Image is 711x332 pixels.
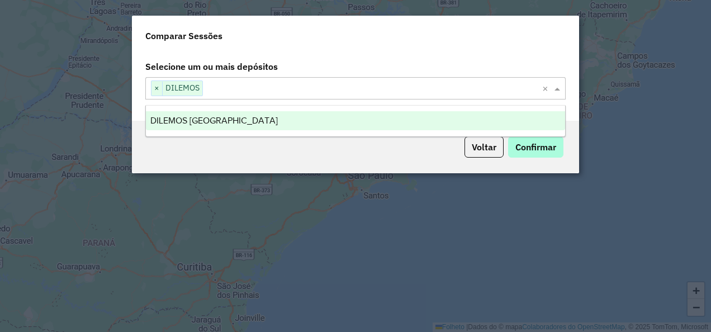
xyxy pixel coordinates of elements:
ng-dropdown-panel: Lista de opções [145,105,566,137]
span: Clear all [542,82,552,95]
span: DILEMOS [163,81,202,94]
span: × [151,82,163,95]
span: DILEMOS [GEOGRAPHIC_DATA] [150,116,278,125]
button: Voltar [464,136,504,158]
h4: Comparar Sessões [145,29,222,42]
button: Confirmar [508,136,563,158]
label: Selecione um ou mais depósitos [139,56,572,77]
